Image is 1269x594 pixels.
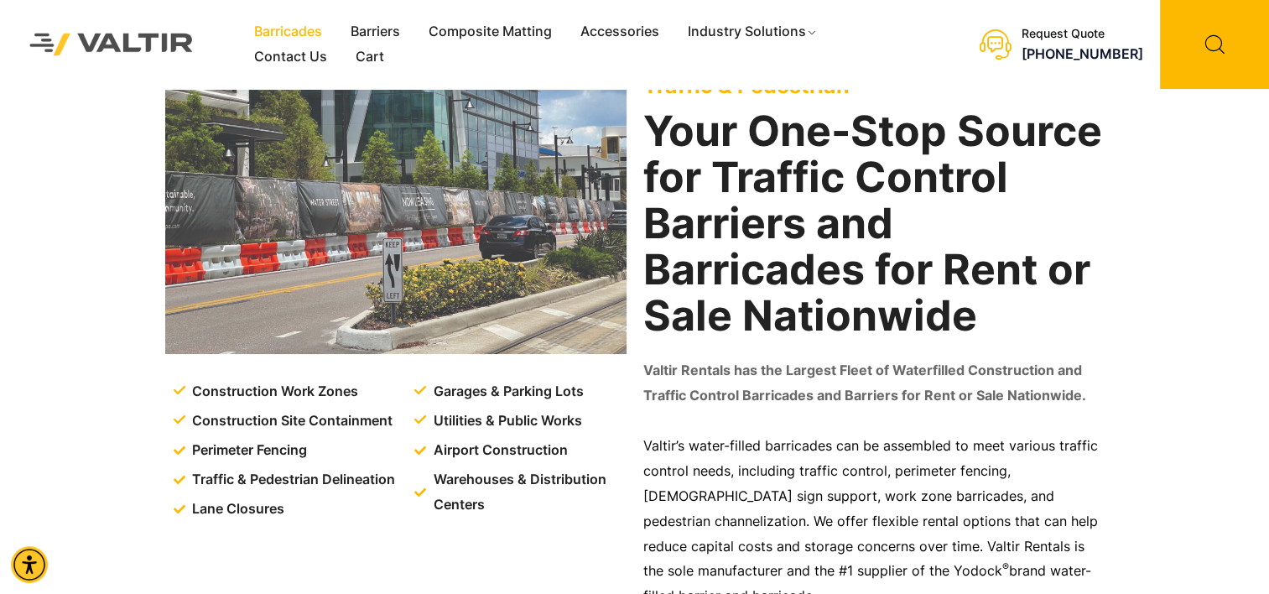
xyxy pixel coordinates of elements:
[240,19,336,44] a: Barricades
[674,19,832,44] a: Industry Solutions
[566,19,674,44] a: Accessories
[1022,45,1143,62] a: call (888) 496-3625
[13,16,211,72] img: Valtir Rentals
[11,546,48,583] div: Accessibility Menu
[643,358,1105,409] p: Valtir Rentals has the Largest Fleet of Waterfilled Construction and Traffic Control Barricades a...
[240,44,341,70] a: Contact Us
[414,19,566,44] a: Composite Matting
[188,409,393,434] span: Construction Site Containment
[341,44,398,70] a: Cart
[1002,560,1009,573] sup: ®
[188,497,284,522] span: Lane Closures
[336,19,414,44] a: Barriers
[165,73,627,354] img: Traffic & Pedestrian
[188,467,395,492] span: Traffic & Pedestrian Delineation
[1022,27,1143,41] div: Request Quote
[429,438,568,463] span: Airport Construction
[643,108,1105,339] h2: Your One-Stop Source for Traffic Control Barriers and Barricades for Rent or Sale Nationwide
[429,409,582,434] span: Utilities & Public Works
[188,438,307,463] span: Perimeter Fencing
[429,467,630,518] span: Warehouses & Distribution Centers
[188,379,358,404] span: Construction Work Zones
[429,379,584,404] span: Garages & Parking Lots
